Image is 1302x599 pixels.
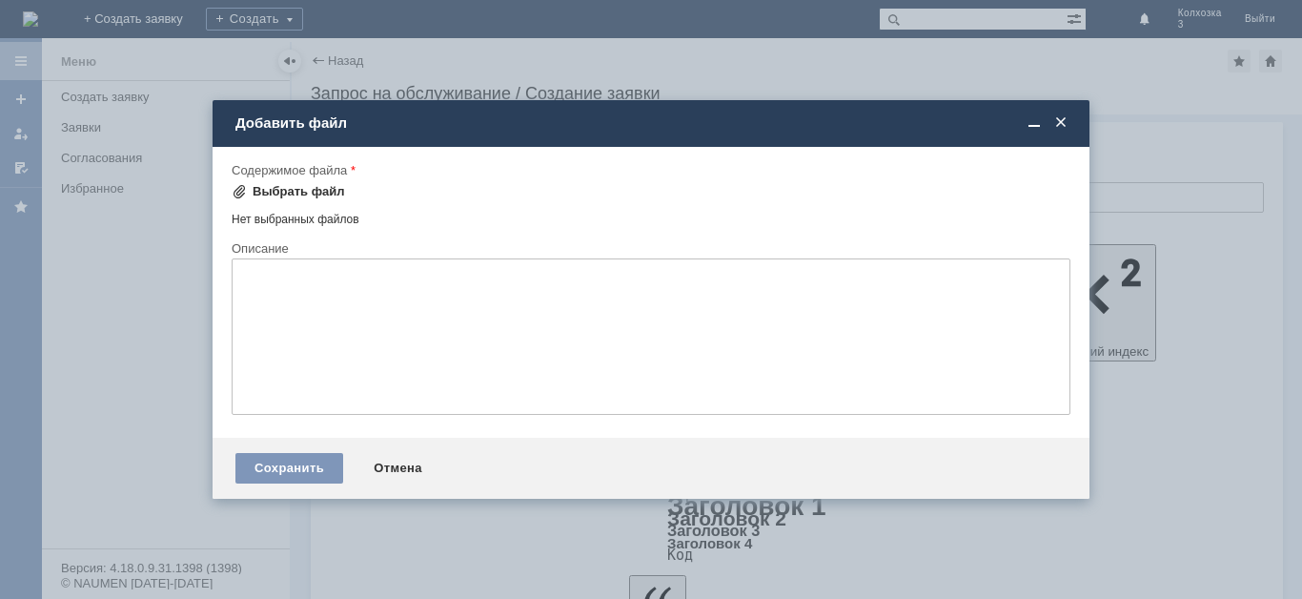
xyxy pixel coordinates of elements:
[1025,114,1044,132] span: Свернуть (Ctrl + M)
[235,114,1070,132] div: Добавить файл
[8,8,278,23] div: удалить ОЧ
[1051,114,1070,132] span: Закрыть
[232,242,1067,255] div: Описание
[232,205,1070,227] div: Нет выбранных файлов
[253,184,345,199] div: Выбрать файл
[232,164,1067,176] div: Содержимое файла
